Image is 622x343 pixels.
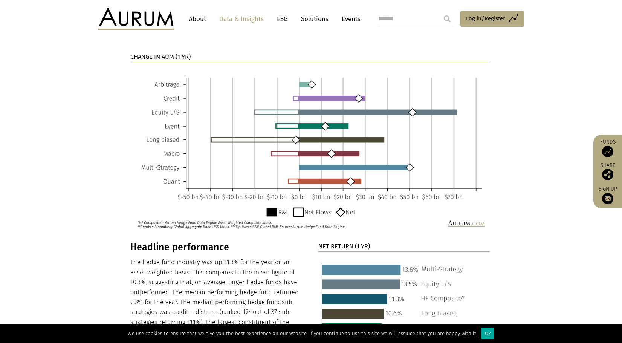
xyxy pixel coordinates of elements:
[602,146,613,157] img: Access Funds
[249,307,253,313] sup: th
[440,11,455,26] input: Submit
[185,12,210,26] a: About
[597,163,618,180] div: Share
[602,193,613,204] img: Sign up to our newsletter
[466,14,505,23] span: Log in/Register
[273,12,292,26] a: ESG
[130,242,302,253] h3: Headline performance
[215,12,267,26] a: Data & Insights
[98,8,174,30] img: Aurum
[338,12,361,26] a: Events
[297,12,332,26] a: Solutions
[481,328,494,339] div: Ok
[460,11,524,27] a: Log in/Register
[597,186,618,204] a: Sign up
[318,243,370,250] strong: NET RETURN (1 YR)
[602,169,613,180] img: Share this post
[130,53,191,60] strong: CHANGE IN AUM (1 YR)
[597,139,618,157] a: Funds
